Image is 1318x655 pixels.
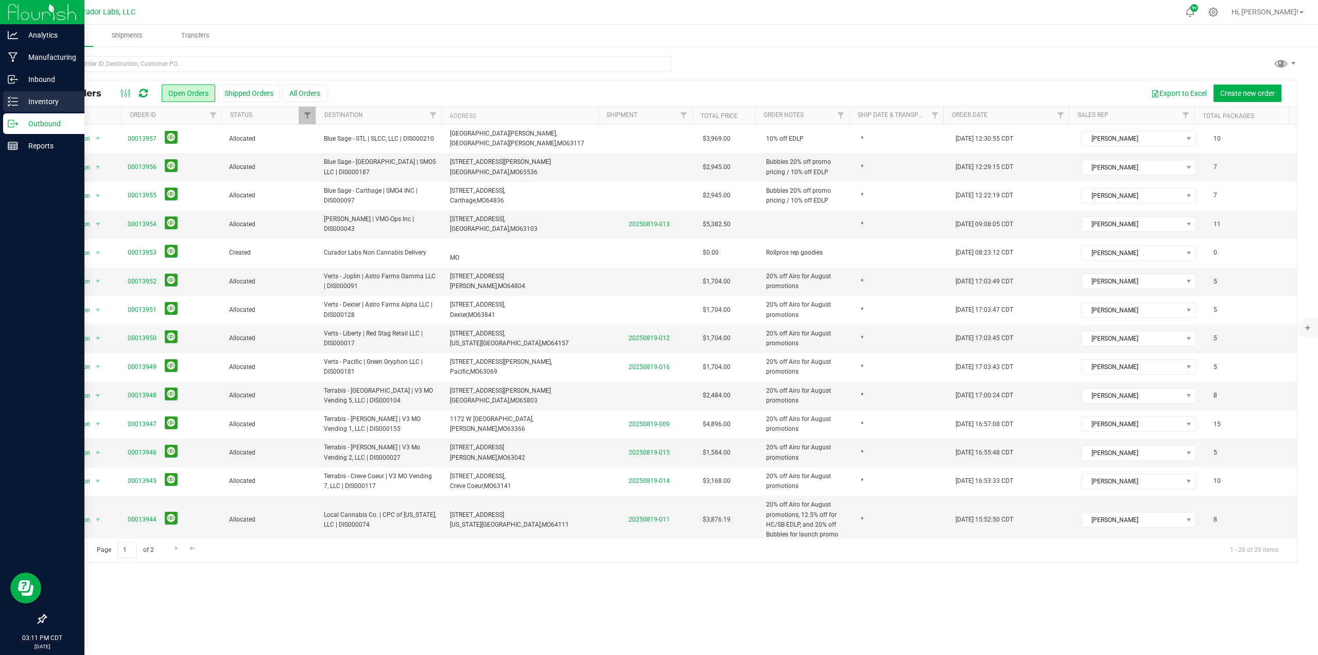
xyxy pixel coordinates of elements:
span: [PERSON_NAME] [1082,246,1182,260]
p: Manufacturing [18,51,80,63]
button: Open Orders [162,85,215,102]
span: MO [510,397,519,404]
a: 00013945 [128,476,157,486]
span: $2,484.00 [703,391,731,400]
a: 20250819-009 [629,421,670,428]
span: select [91,303,104,317]
span: [DATE] 16:53:33 CDT [956,476,1013,486]
span: [STREET_ADDRESS][PERSON_NAME], [450,358,552,365]
span: 63042 [507,454,525,461]
iframe: Resource center [10,573,41,603]
span: MO [484,482,493,490]
a: 20250819-012 [629,334,670,342]
span: 20% off Airo for August promotions, 12.5% off for HC/SB EDLP, and 20% off Bubbles for launch promo [766,500,848,540]
span: 64804 [507,282,525,290]
span: Bubbles 20% off promo pricing / 10% off EDLP [766,157,848,177]
span: Creve Coeur, [450,482,484,490]
span: [PERSON_NAME], [450,282,498,290]
span: 20% off Airo for August promotions [766,386,848,406]
span: [PERSON_NAME] [1082,389,1182,403]
span: select [91,446,104,460]
span: 0 [1208,245,1222,260]
span: $5,382.50 [703,220,731,229]
a: Filter [832,107,849,124]
span: [STREET_ADDRESS], [450,215,505,223]
span: Curador Labs Non Cannabis Delivery [324,248,438,258]
span: 10 [1208,131,1226,146]
span: [PERSON_NAME] | VMO-Ops Inc | DIS000043 [324,214,438,234]
span: $1,584.00 [703,448,731,458]
inline-svg: Analytics [8,30,18,40]
span: [PERSON_NAME], [450,454,498,461]
a: 00013957 [128,134,157,144]
span: [PERSON_NAME] [1082,360,1182,374]
span: select [91,417,104,431]
a: Transfers [162,25,230,46]
a: 00013956 [128,162,157,172]
span: [STREET_ADDRESS][PERSON_NAME] [450,158,551,165]
span: 5 [1208,445,1222,460]
a: Order Notes [764,111,804,119]
a: Filter [926,107,943,124]
button: Create new order [1213,85,1281,102]
span: 63366 [507,425,525,432]
a: Filter [204,107,221,124]
inline-svg: Inbound [8,74,18,85]
span: Verts - Dexter | Astro Farms Alpha LLC | DIS000128 [324,300,438,320]
a: 00013944 [128,515,157,525]
span: Bubbles 20% off promo pricing / 10% off EDLP [766,186,848,206]
span: [PERSON_NAME] [1082,131,1182,146]
span: Rollpros rep goodies [766,248,823,258]
span: MO [498,425,507,432]
span: 20% off Airo for August promotions [766,414,848,434]
a: Filter [424,107,441,124]
span: 10 [1208,474,1226,489]
a: Order Date [952,111,987,119]
span: 64157 [551,340,569,347]
span: 65536 [519,169,537,176]
div: Manage settings [1207,7,1220,17]
span: 20% off Airo for August promotions [766,443,848,462]
a: 00013954 [128,220,157,229]
span: 7 [1208,188,1222,203]
span: Terrabis - [GEOGRAPHIC_DATA] | V3 MO Vending 5, LLC | DIS000104 [324,386,438,406]
span: Curador Labs, LLC [75,8,135,16]
span: 65803 [519,397,537,404]
span: MO [477,197,486,204]
span: Transfers [167,31,223,40]
span: 8 [1208,512,1222,527]
span: $0.00 [703,248,719,258]
p: [DATE] [5,643,80,650]
span: select [91,246,104,260]
a: Shipments [93,25,162,46]
span: 20% off Airo for August promotions [766,472,848,491]
button: Export to Excel [1144,85,1213,102]
span: Allocated [229,305,311,315]
span: Allocated [229,162,311,172]
span: Created [229,248,311,258]
span: Allocated [229,515,311,525]
a: Sales Rep [1078,111,1108,119]
span: select [91,217,104,231]
span: MO [510,225,519,232]
th: Address [441,107,598,125]
a: 20250819-011 [629,516,670,523]
span: MO [468,311,477,318]
a: 20250819-016 [629,363,670,371]
span: $2,945.00 [703,191,731,200]
span: [PERSON_NAME] [1082,417,1182,431]
a: Filter [299,107,316,124]
span: Allocated [229,220,311,229]
span: Carthage, [450,197,477,204]
span: [STREET_ADDRESS], [450,473,505,480]
inline-svg: Reports [8,141,18,151]
span: 20% off Airo for August promotions [766,357,848,377]
span: Allocated [229,191,311,200]
span: [US_STATE][GEOGRAPHIC_DATA], [450,521,542,528]
span: Verts - Liberty | Red Stag Retail LLC | DIS000017 [324,329,438,348]
a: Shipment [606,111,637,119]
span: 20% off Airo for August promotions [766,300,848,320]
span: 7 [1208,160,1222,175]
button: Shipped Orders [218,85,280,102]
span: 20% off Airo for August promotions [766,329,848,348]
